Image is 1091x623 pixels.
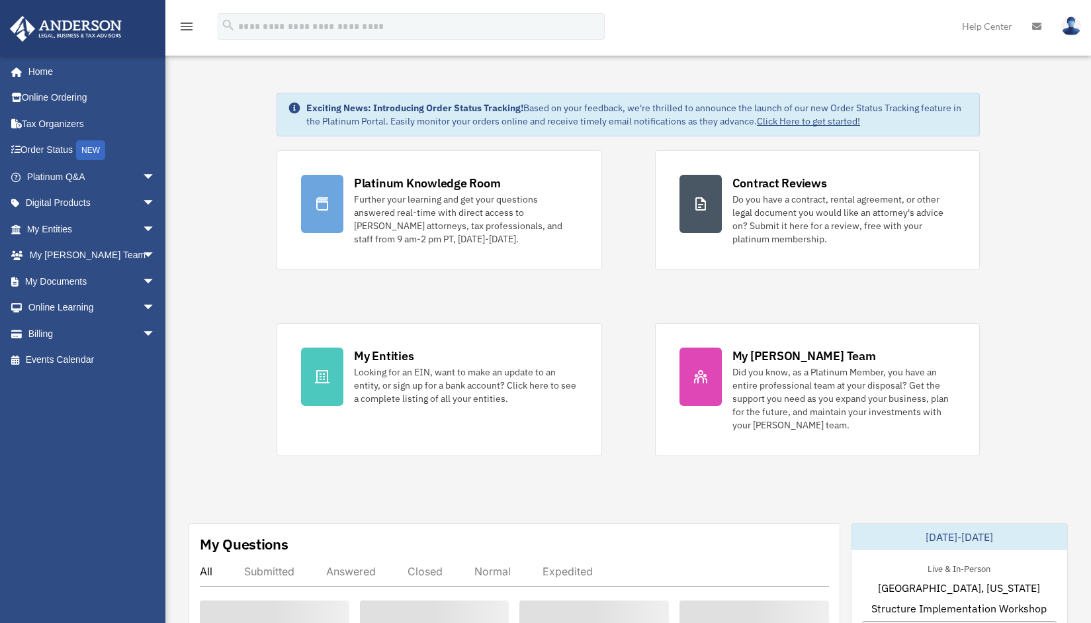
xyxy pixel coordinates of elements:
[9,268,175,295] a: My Documentsarrow_drop_down
[142,268,169,295] span: arrow_drop_down
[306,101,969,128] div: Based on your feedback, we're thrilled to announce the launch of our new Order Status Tracking fe...
[757,115,860,127] a: Click Here to get started!
[142,320,169,348] span: arrow_drop_down
[142,295,169,322] span: arrow_drop_down
[179,23,195,34] a: menu
[9,242,175,269] a: My [PERSON_NAME] Teamarrow_drop_down
[9,58,169,85] a: Home
[9,137,175,164] a: Order StatusNEW
[851,524,1067,550] div: [DATE]-[DATE]
[179,19,195,34] i: menu
[1061,17,1081,36] img: User Pic
[474,565,511,578] div: Normal
[76,140,105,160] div: NEW
[200,565,212,578] div: All
[244,565,294,578] div: Submitted
[9,111,175,137] a: Tax Organizers
[142,216,169,243] span: arrow_drop_down
[655,323,981,456] a: My [PERSON_NAME] Team Did you know, as a Platinum Member, you have an entire professional team at...
[732,175,827,191] div: Contract Reviews
[277,323,602,456] a: My Entities Looking for an EIN, want to make an update to an entity, or sign up for a bank accoun...
[732,193,956,246] div: Do you have a contract, rental agreement, or other legal document you would like an attorney's ad...
[354,365,578,405] div: Looking for an EIN, want to make an update to an entity, or sign up for a bank account? Click her...
[732,365,956,432] div: Did you know, as a Platinum Member, you have an entire professional team at your disposal? Get th...
[277,150,602,270] a: Platinum Knowledge Room Further your learning and get your questions answered real-time with dire...
[9,347,175,373] a: Events Calendar
[408,565,443,578] div: Closed
[9,85,175,111] a: Online Ordering
[354,175,501,191] div: Platinum Knowledge Room
[142,190,169,217] span: arrow_drop_down
[142,242,169,269] span: arrow_drop_down
[655,150,981,270] a: Contract Reviews Do you have a contract, rental agreement, or other legal document you would like...
[9,216,175,242] a: My Entitiesarrow_drop_down
[9,164,175,190] a: Platinum Q&Aarrow_drop_down
[354,348,414,364] div: My Entities
[200,534,288,554] div: My Questions
[306,102,523,114] strong: Exciting News: Introducing Order Status Tracking!
[6,16,126,42] img: Anderson Advisors Platinum Portal
[9,320,175,347] a: Billingarrow_drop_down
[326,565,376,578] div: Answered
[917,561,1001,575] div: Live & In-Person
[9,295,175,321] a: Online Learningarrow_drop_down
[878,580,1040,596] span: [GEOGRAPHIC_DATA], [US_STATE]
[871,600,1047,616] span: Structure Implementation Workshop
[221,18,236,32] i: search
[354,193,578,246] div: Further your learning and get your questions answered real-time with direct access to [PERSON_NAM...
[142,164,169,191] span: arrow_drop_down
[9,190,175,216] a: Digital Productsarrow_drop_down
[732,348,876,364] div: My [PERSON_NAME] Team
[543,565,593,578] div: Expedited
